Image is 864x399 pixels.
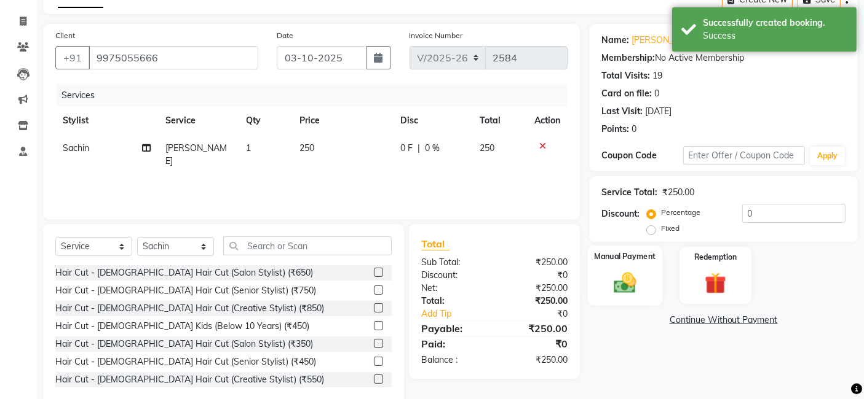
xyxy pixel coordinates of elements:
button: +91 [55,46,90,69]
div: Sub Total: [412,256,494,269]
label: Redemption [694,252,737,263]
button: Apply [810,147,845,165]
label: Invoice Number [410,30,463,41]
div: Last Visit: [601,105,643,118]
div: Points: [601,123,629,136]
span: 0 F [400,142,413,155]
span: [PERSON_NAME] [165,142,227,166]
img: _gift.svg [698,270,733,297]
th: Qty [239,107,292,134]
th: Total [472,107,528,134]
div: Discount: [601,207,640,220]
a: [PERSON_NAME] [632,34,700,47]
div: Membership: [601,52,655,64]
th: Stylist [55,107,158,134]
div: Paid: [412,336,494,351]
div: Total Visits: [601,69,650,82]
th: Price [292,107,393,134]
div: ₹250.00 [494,354,577,366]
div: ₹250.00 [494,282,577,295]
span: | [418,142,420,155]
div: ₹250.00 [494,321,577,336]
div: Net: [412,282,494,295]
div: Service Total: [601,186,657,199]
div: [DATE] [645,105,672,118]
span: 0 % [425,142,440,155]
div: 19 [652,69,662,82]
span: 250 [299,142,314,153]
span: 250 [480,142,494,153]
input: Search by Name/Mobile/Email/Code [89,46,258,69]
div: Success [703,29,847,42]
div: ₹250.00 [494,256,577,269]
span: Sachin [63,142,89,153]
th: Service [158,107,239,134]
a: Continue Without Payment [592,314,855,327]
label: Date [277,30,293,41]
div: Total: [412,295,494,308]
label: Percentage [661,207,700,218]
div: Hair Cut - [DEMOGRAPHIC_DATA] Hair Cut (Salon Stylist) (₹650) [55,266,313,279]
div: Hair Cut - [DEMOGRAPHIC_DATA] Kids (Below 10 Years) (₹450) [55,320,309,333]
div: Discount: [412,269,494,282]
label: Client [55,30,75,41]
div: ₹250.00 [662,186,694,199]
div: 0 [654,87,659,100]
div: Coupon Code [601,149,683,162]
div: 0 [632,123,636,136]
th: Disc [393,107,472,134]
input: Enter Offer / Coupon Code [683,146,805,165]
div: ₹0 [494,269,577,282]
div: ₹250.00 [494,295,577,308]
span: Total [421,238,450,250]
label: Fixed [661,223,680,234]
div: Hair Cut - [DEMOGRAPHIC_DATA] Hair Cut (Salon Stylist) (₹350) [55,338,313,351]
div: Card on file: [601,87,652,100]
div: Payable: [412,321,494,336]
div: Hair Cut - [DEMOGRAPHIC_DATA] Hair Cut (Senior Stylist) (₹750) [55,284,316,297]
div: Hair Cut - [DEMOGRAPHIC_DATA] Hair Cut (Senior Stylist) (₹450) [55,355,316,368]
div: Hair Cut - [DEMOGRAPHIC_DATA] Hair Cut (Creative Stylist) (₹550) [55,373,324,386]
div: Balance : [412,354,494,366]
th: Action [527,107,568,134]
div: No Active Membership [601,52,846,64]
div: ₹0 [494,336,577,351]
input: Search or Scan [223,236,392,255]
div: Hair Cut - [DEMOGRAPHIC_DATA] Hair Cut (Creative Stylist) (₹850) [55,302,324,315]
div: Services [57,84,577,107]
span: 1 [246,142,251,153]
div: Name: [601,34,629,47]
img: _cash.svg [607,269,644,295]
div: ₹0 [509,308,577,320]
div: Successfully created booking. [703,17,847,29]
label: Manual Payment [595,250,656,262]
a: Add Tip [412,308,508,320]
